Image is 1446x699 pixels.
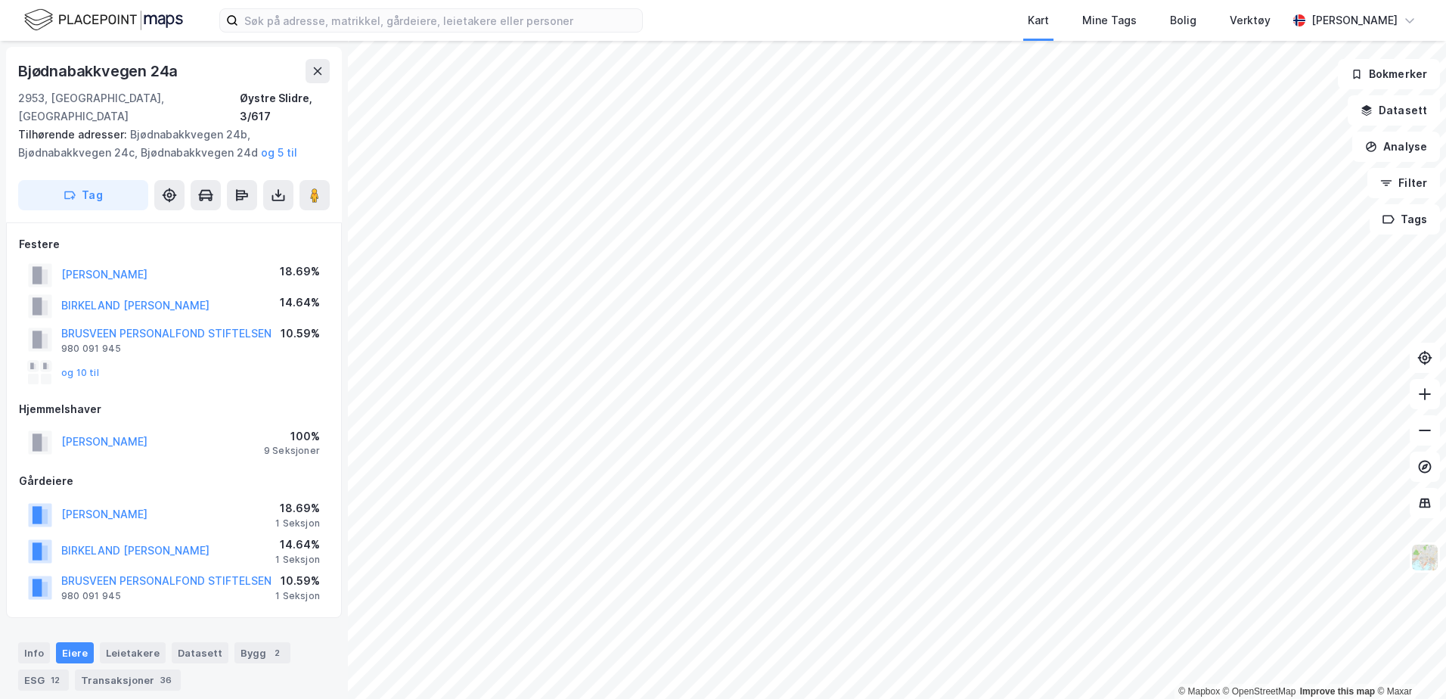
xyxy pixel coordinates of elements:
div: Bjødnabakkvegen 24a [18,59,181,83]
div: 18.69% [275,499,320,517]
div: Kart [1028,11,1049,30]
img: Z [1410,543,1439,572]
span: Tilhørende adresser: [18,128,130,141]
button: Analyse [1352,132,1440,162]
a: OpenStreetMap [1223,686,1296,697]
button: Tags [1370,204,1440,235]
a: Improve this map [1300,686,1375,697]
div: [PERSON_NAME] [1311,11,1398,30]
div: Eiere [56,642,94,663]
div: 980 091 945 [61,343,121,355]
div: 1 Seksjon [275,590,320,602]
div: Bjødnabakkvegen 24b, Bjødnabakkvegen 24c, Bjødnabakkvegen 24d [18,126,318,162]
button: Filter [1367,168,1440,198]
div: 10.59% [281,325,320,343]
div: Leietakere [100,642,166,663]
div: Verktøy [1230,11,1271,30]
div: Festere [19,235,329,253]
div: 2 [269,645,284,660]
div: 2953, [GEOGRAPHIC_DATA], [GEOGRAPHIC_DATA] [18,89,240,126]
div: Bolig [1170,11,1196,30]
div: 9 Seksjoner [264,445,320,457]
div: 18.69% [280,263,320,281]
div: 100% [264,427,320,446]
div: Gårdeiere [19,472,329,490]
div: 36 [157,673,175,688]
input: Søk på adresse, matrikkel, gårdeiere, leietakere eller personer [238,9,642,32]
div: Bygg [234,642,290,663]
div: Info [18,642,50,663]
div: Transaksjoner [75,669,181,691]
div: 980 091 945 [61,590,121,602]
button: Tag [18,180,148,210]
div: 1 Seksjon [275,517,320,530]
div: Hjemmelshaver [19,400,329,418]
img: logo.f888ab2527a4732fd821a326f86c7f29.svg [24,7,183,33]
div: Datasett [172,642,228,663]
button: Datasett [1348,95,1440,126]
iframe: Chat Widget [1370,626,1446,699]
a: Mapbox [1178,686,1220,697]
div: 14.64% [280,294,320,312]
div: ESG [18,669,69,691]
div: 1 Seksjon [275,554,320,566]
div: Øystre Slidre, 3/617 [240,89,330,126]
div: Mine Tags [1082,11,1137,30]
div: 12 [48,673,63,688]
div: 14.64% [275,536,320,554]
div: 10.59% [275,572,320,590]
button: Bokmerker [1338,59,1440,89]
